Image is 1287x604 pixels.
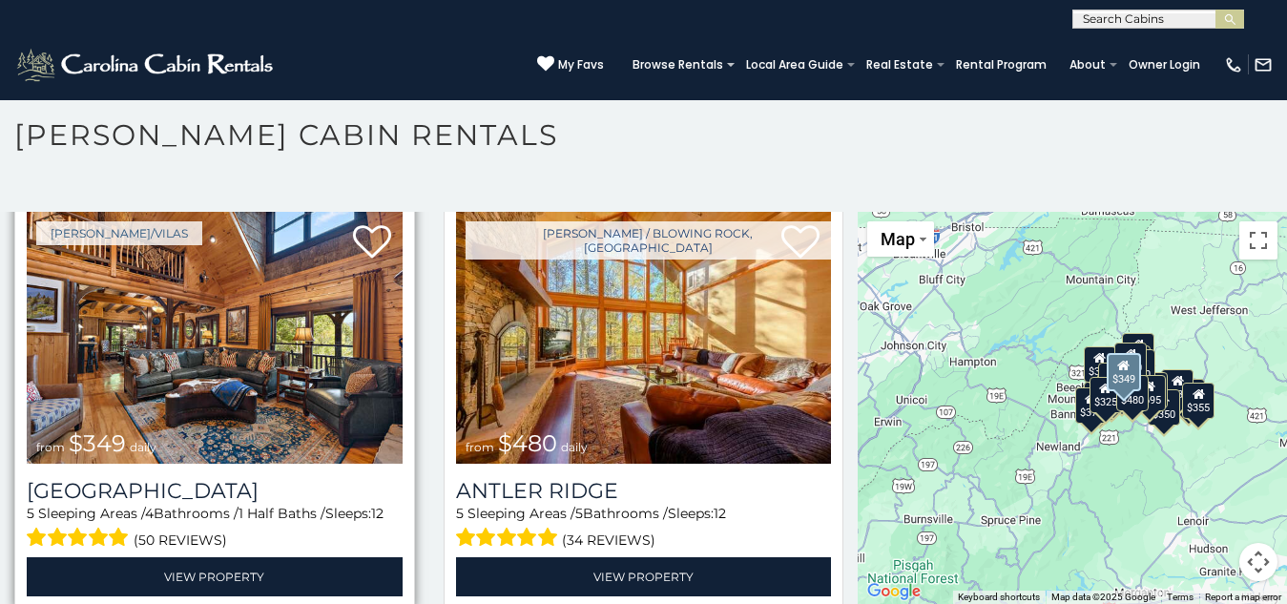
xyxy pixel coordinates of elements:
span: Map data ©2025 Google [1051,592,1155,602]
a: [PERSON_NAME]/Vilas [36,221,202,245]
button: Keyboard shortcuts [958,591,1040,604]
a: My Favs [537,55,604,74]
div: $480 [1116,374,1149,410]
div: $355 [1183,383,1215,419]
span: My Favs [558,56,604,73]
span: Map [881,229,915,249]
span: (34 reviews) [562,528,655,552]
div: $305 [1084,345,1116,382]
a: Terms [1167,592,1194,602]
div: $320 [1114,342,1147,378]
span: (50 reviews) [134,528,227,552]
div: $930 [1161,369,1194,406]
span: $349 [69,429,126,457]
img: Antler Ridge [456,212,832,464]
a: View Property [456,557,832,596]
span: 1 Half Baths / [239,505,325,522]
a: Owner Login [1119,52,1210,78]
button: Map camera controls [1239,543,1277,581]
h3: Diamond Creek Lodge [27,478,403,504]
span: $480 [498,429,557,457]
span: 12 [371,505,384,522]
div: Sleeping Areas / Bathrooms / Sleeps: [27,504,403,552]
div: Sleeping Areas / Bathrooms / Sleeps: [456,504,832,552]
img: Diamond Creek Lodge [27,212,403,464]
img: White-1-2.png [14,46,279,84]
a: Open this area in Google Maps (opens a new window) [862,579,925,604]
button: Change map style [867,221,934,257]
img: phone-regular-white.png [1224,55,1243,74]
span: daily [561,440,588,454]
a: About [1060,52,1115,78]
img: mail-regular-white.png [1254,55,1273,74]
a: Antler Ridge from $480 daily [456,212,832,464]
img: Google [862,579,925,604]
span: 5 [575,505,583,522]
a: Browse Rentals [623,52,733,78]
a: View Property [27,557,403,596]
span: 5 [456,505,464,522]
a: Rental Program [946,52,1056,78]
a: Diamond Creek Lodge from $349 daily [27,212,403,464]
span: 12 [714,505,726,522]
div: $315 [1116,375,1149,411]
span: daily [130,440,156,454]
a: Report a map error [1205,592,1281,602]
div: $695 [1133,375,1166,411]
a: [PERSON_NAME] / Blowing Rock, [GEOGRAPHIC_DATA] [466,221,832,260]
div: $525 [1123,332,1155,368]
a: Antler Ridge [456,478,832,504]
div: $349 [1107,353,1141,391]
button: Toggle fullscreen view [1239,221,1277,260]
div: $325 [1090,376,1122,412]
a: [GEOGRAPHIC_DATA] [27,478,403,504]
a: Local Area Guide [737,52,853,78]
span: from [36,440,65,454]
div: $350 [1148,389,1180,426]
span: 5 [27,505,34,522]
span: 4 [145,505,154,522]
div: $375 [1075,386,1108,423]
span: from [466,440,494,454]
a: Add to favorites [353,223,391,263]
a: Real Estate [857,52,943,78]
